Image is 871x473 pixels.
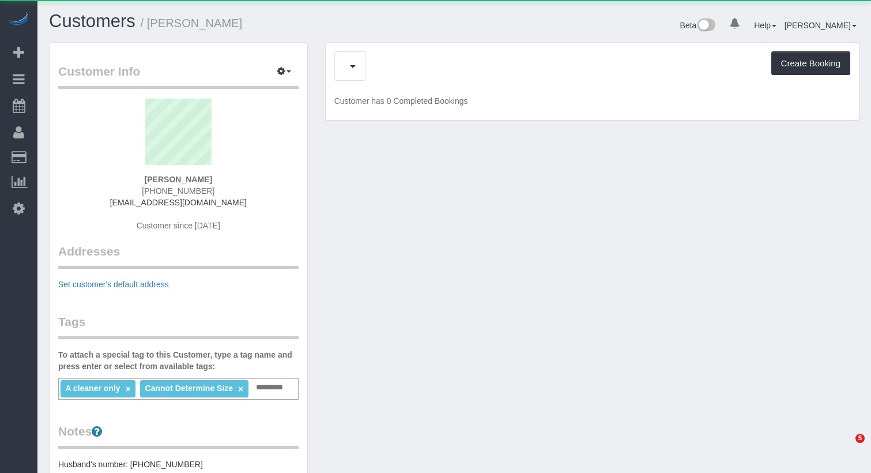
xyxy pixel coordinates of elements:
[58,63,299,89] legend: Customer Info
[58,313,299,339] legend: Tags
[145,384,233,393] span: Cannot Determine Size
[58,280,169,289] a: Set customer's default address
[680,21,716,30] a: Beta
[238,384,243,394] a: ×
[142,186,214,196] span: [PHONE_NUMBER]
[754,21,776,30] a: Help
[49,11,135,31] a: Customers
[7,12,30,28] img: Automaid Logo
[141,17,243,29] small: / [PERSON_NAME]
[855,434,865,443] span: 5
[334,95,850,107] p: Customer has 0 Completed Bookings
[832,434,859,461] iframe: Intercom live chat
[145,175,212,184] strong: [PERSON_NAME]
[137,221,220,230] span: Customer since [DATE]
[771,51,850,76] button: Create Booking
[58,349,299,372] label: To attach a special tag to this Customer, type a tag name and press enter or select from availabl...
[696,18,715,33] img: New interface
[58,459,299,470] pre: Husband's number: [PHONE_NUMBER]
[65,384,120,393] span: A cleaner only
[785,21,857,30] a: [PERSON_NAME]
[58,423,299,449] legend: Notes
[110,198,247,207] a: [EMAIL_ADDRESS][DOMAIN_NAME]
[125,384,130,394] a: ×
